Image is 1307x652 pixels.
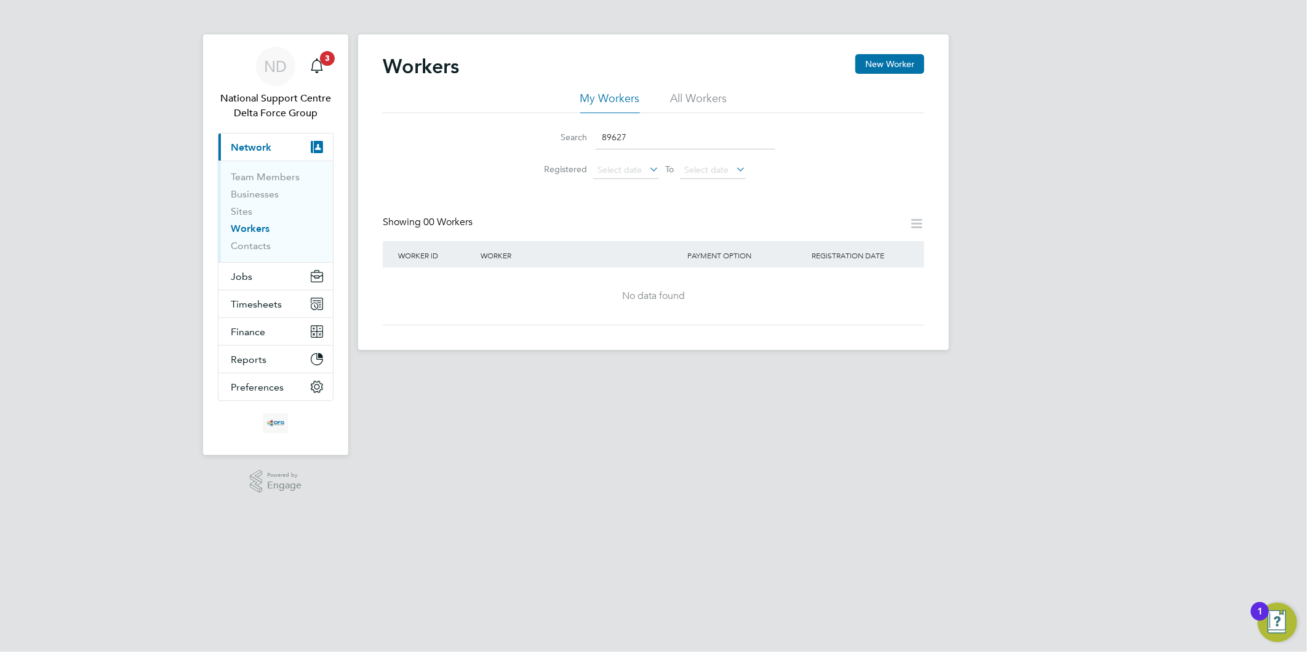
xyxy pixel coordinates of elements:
div: No data found [395,290,912,303]
div: Worker [478,241,684,269]
div: 1 [1257,611,1263,627]
span: Finance [231,326,265,338]
span: Timesheets [231,298,282,310]
span: Select date [598,164,642,175]
span: 3 [320,51,335,66]
nav: Main navigation [203,34,348,455]
span: ND [265,58,287,74]
a: NDNational Support Centre Delta Force Group [218,47,334,121]
label: Registered [532,164,587,175]
a: Sites [231,205,252,217]
button: Open Resource Center, 1 new notification [1258,603,1297,642]
a: 3 [305,47,329,86]
span: Powered by [267,470,302,480]
span: To [661,161,677,177]
img: deltaforcegroup-logo-retina.png [263,413,288,433]
div: Showing [383,216,475,229]
a: Businesses [231,188,279,200]
span: Select date [684,164,729,175]
button: Timesheets [218,290,333,317]
button: Preferences [218,373,333,400]
li: All Workers [671,91,727,113]
span: National Support Centre Delta Force Group [218,91,334,121]
li: My Workers [580,91,640,113]
button: Jobs [218,263,333,290]
button: Network [218,133,333,161]
a: Team Members [231,171,300,183]
a: Workers [231,223,270,234]
button: New Worker [855,54,924,74]
span: Engage [267,480,302,491]
div: Worker ID [395,241,478,269]
a: Contacts [231,240,271,252]
span: Jobs [231,271,252,282]
label: Search [532,132,587,143]
a: Go to home page [218,413,334,433]
input: Name, email or phone number [596,125,775,149]
button: Reports [218,346,333,373]
div: Payment Option [684,241,809,269]
div: Registration Date [809,241,912,269]
span: Preferences [231,381,284,393]
span: Network [231,141,271,153]
button: Finance [218,318,333,345]
h2: Workers [383,54,459,79]
div: Network [218,161,333,262]
span: Reports [231,354,266,365]
a: Powered byEngage [250,470,302,493]
span: 00 Workers [423,216,473,228]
